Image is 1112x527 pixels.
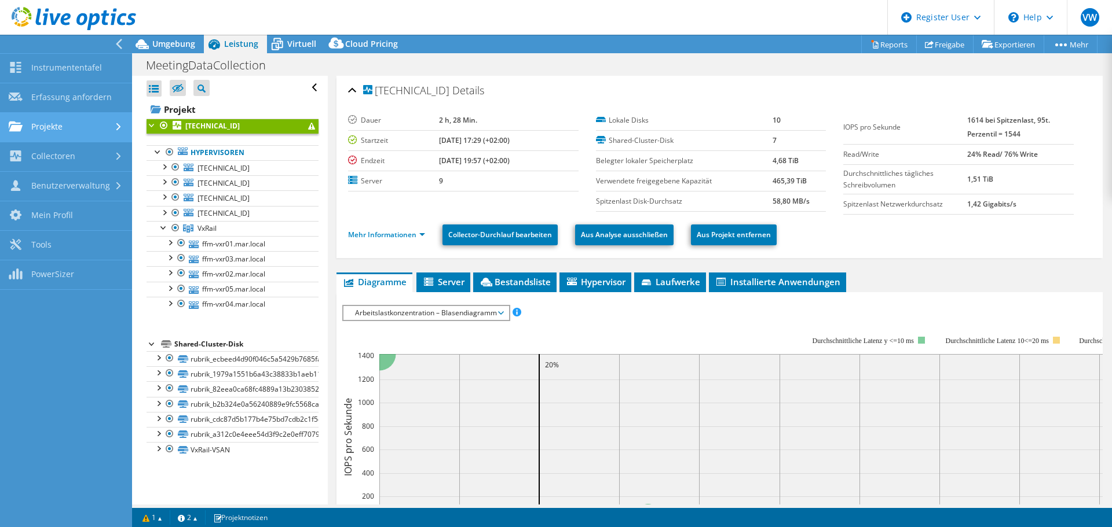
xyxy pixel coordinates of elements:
label: Read/Write [843,149,967,160]
a: Projekt [147,100,319,119]
span: Umgebung [152,38,195,49]
text: 1000 [358,397,374,407]
a: [TECHNICAL_ID] [147,175,319,190]
a: ffm-vxr02.mar.local [147,266,319,281]
span: Details [452,83,484,97]
svg: \n [1008,12,1019,23]
a: Hypervisoren [147,145,319,160]
b: 10 [773,115,781,125]
tspan: Durchschnittliche Latenz y <=10 ms [813,337,915,345]
label: Endzeit [348,155,438,167]
label: Startzeit [348,135,438,146]
b: 465,39 TiB [773,176,807,186]
span: Arbeitslastkonzentration – Blasendiagramm [349,306,503,320]
b: 4,68 TiB [773,156,799,165]
a: rubrik_a312c0e4eee54d3f9c2e0eff7079d2f2 [147,427,319,442]
label: Durchschnittliches tägliches Schreibvolumen [843,168,967,191]
a: rubrik_1979a1551b6a43c38833b1aeb114dc28 [147,366,319,381]
span: VW [1081,8,1099,27]
b: 9 [439,176,443,186]
b: [DATE] 17:29 (+02:00) [439,135,510,145]
a: Collector-Durchlauf bearbeiten [442,224,558,245]
a: [TECHNICAL_ID] [147,190,319,205]
span: [TECHNICAL_ID] [363,85,449,97]
label: Verwendete freigegebene Kapazität [596,175,773,187]
text: 20% [545,360,559,370]
tspan: Durchschnittliche Latenz 10<=20 ms [946,337,1049,345]
label: Server [348,175,438,187]
b: [DATE] 19:57 (+02:00) [439,156,510,165]
b: 1,51 TiB [967,174,993,184]
b: 24% Read/ 76% Write [967,149,1038,159]
a: ffm-vxr01.mar.local [147,236,319,251]
b: 1,42 Gigabits/s [967,199,1016,209]
text: 1200 [358,374,374,384]
span: Leistung [224,38,258,49]
span: Hypervisor [565,276,625,288]
a: VxRail [147,221,319,236]
div: Shared-Cluster-Disk [174,337,319,351]
a: Mehr Informationen [348,230,425,239]
a: 2 [170,510,206,525]
a: [TECHNICAL_ID] [147,160,319,175]
span: Virtuell [287,38,316,49]
span: [TECHNICAL_ID] [197,208,250,218]
text: 600 [362,444,374,454]
a: rubrik_b2b324e0a56240889e9fc5568caad57d [147,397,319,412]
a: 1 [134,510,170,525]
span: [TECHNICAL_ID] [197,178,250,188]
a: rubrik_82eea0ca68fc4889a13b230385287d5d [147,381,319,396]
b: 2 h, 28 Min. [439,115,477,125]
span: VxRail [197,223,217,233]
span: Bestandsliste [479,276,551,288]
text: 400 [362,468,374,478]
a: Projektnotizen [205,510,276,525]
span: Diagramme [342,276,407,288]
a: rubrik_ecbeed4d90f046c5a5429b7685faf492 [147,351,319,366]
text: 1400 [358,351,374,360]
span: Cloud Pricing [345,38,398,49]
text: IOPS pro Sekunde [342,398,354,476]
b: [TECHNICAL_ID] [185,121,240,131]
text: 800 [362,421,374,431]
a: Aus Analyse ausschließen [575,224,674,245]
span: Server [422,276,464,288]
b: 58,80 MB/s [773,196,810,206]
span: Laufwerke [640,276,700,288]
span: [TECHNICAL_ID] [197,163,250,173]
b: 1614 bei Spitzenlast, 95t. Perzentil = 1544 [967,115,1050,139]
h1: MeetingDataCollection [141,59,284,72]
label: Dauer [348,115,438,126]
label: IOPS pro Sekunde [843,121,967,133]
a: ffm-vxr03.mar.local [147,251,319,266]
a: Mehr [1044,35,1098,53]
label: Shared-Cluster-Disk [596,135,773,146]
a: VxRail-VSAN [147,442,319,457]
label: Spitzenlast Netzwerkdurchsatz [843,198,967,210]
label: Spitzenlast Disk-Durchsatz [596,196,773,207]
span: Installierte Anwendungen [715,276,840,288]
b: 7 [773,135,777,145]
a: ffm-vxr04.mar.local [147,297,319,312]
a: Exportieren [973,35,1044,53]
label: Lokale Disks [596,115,773,126]
a: Reports [861,35,917,53]
a: [TECHNICAL_ID] [147,206,319,221]
label: Belegter lokaler Speicherplatz [596,155,773,167]
a: ffm-vxr05.mar.local [147,282,319,297]
text: 200 [362,491,374,501]
span: [TECHNICAL_ID] [197,193,250,203]
a: [TECHNICAL_ID] [147,119,319,134]
a: rubrik_cdc87d5b177b4e75bd7cdb2c1f5e1664 [147,412,319,427]
a: Aus Projekt entfernen [691,224,777,245]
a: Freigabe [916,35,974,53]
